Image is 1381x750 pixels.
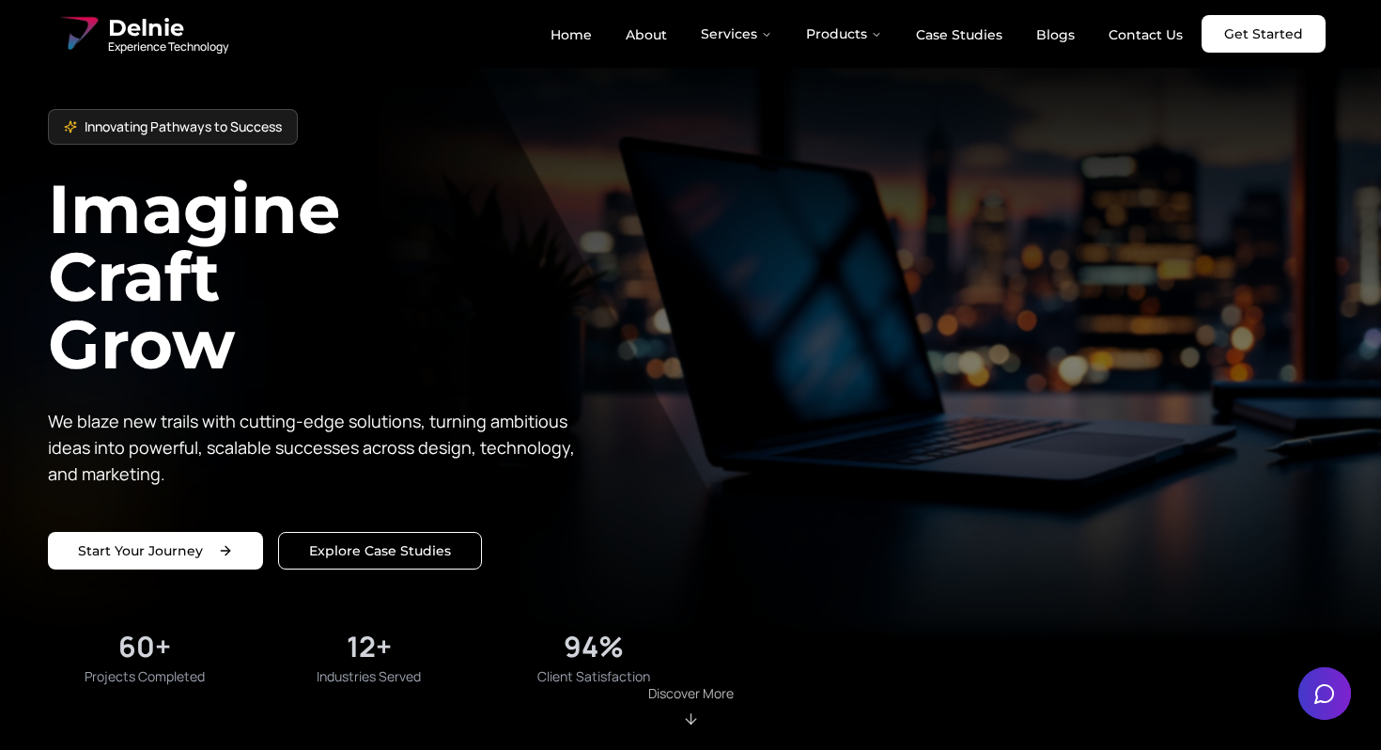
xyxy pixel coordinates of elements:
a: Home [535,19,607,51]
button: Open chat [1298,667,1351,720]
button: Services [686,15,787,53]
div: 60+ [118,630,171,664]
a: Contact Us [1094,19,1198,51]
div: Scroll to About section [648,684,734,727]
span: Projects Completed [85,667,205,686]
nav: Main [535,15,1198,53]
a: Case Studies [901,19,1017,51]
a: About [611,19,682,51]
p: We blaze new trails with cutting-edge solutions, turning ambitious ideas into powerful, scalable ... [48,408,589,487]
button: Products [791,15,897,53]
span: Client Satisfaction [537,667,650,686]
span: Delnie [108,13,228,43]
span: Innovating Pathways to Success [85,117,282,136]
a: Blogs [1021,19,1090,51]
a: Delnie Logo Full [55,11,228,56]
a: Explore our solutions [278,532,482,570]
span: Experience Technology [108,39,228,55]
div: 94% [564,630,624,664]
span: Industries Served [317,667,421,686]
img: Delnie Logo [55,11,101,56]
a: Start your project with us [48,532,263,570]
div: 12+ [347,630,392,664]
h1: Imagine Craft Grow [48,175,690,378]
a: Get Started [1202,15,1326,53]
p: Discover More [648,684,734,703]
